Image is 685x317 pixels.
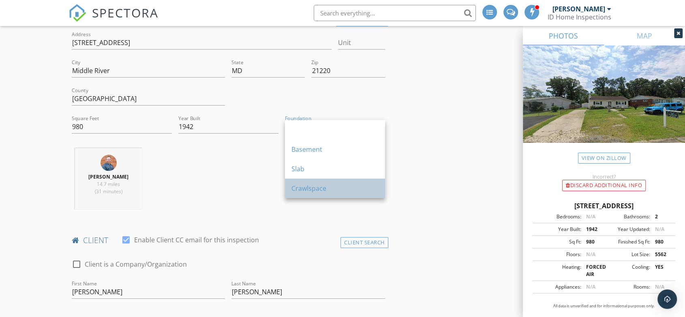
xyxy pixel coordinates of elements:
a: SPECTORA [68,11,158,28]
img: The Best Home Inspection Software - Spectora [68,4,86,22]
div: YES [650,263,673,278]
label: Client is a Company/Organization [85,260,187,268]
span: N/A [586,283,595,290]
span: 14.7 miles [97,181,120,188]
div: Heating: [535,263,581,278]
div: Client Search [340,237,388,248]
div: Floors: [535,251,581,258]
div: FORCED AIR [581,263,604,278]
p: All data is unverified and for informational purposes only. [533,303,675,309]
span: N/A [586,251,595,258]
div: Bathrooms: [604,213,650,220]
div: Slab [291,164,379,174]
div: Incorrect? [523,173,685,180]
div: Appliances: [535,283,581,291]
div: Discard Additional info [562,180,646,191]
img: streetview [523,45,685,162]
h4: client [72,235,385,246]
input: Search everything... [314,5,476,21]
strong: [PERSON_NAME] [88,173,128,180]
div: 2 [650,213,673,220]
span: N/A [655,226,664,233]
span: N/A [655,283,664,290]
img: img_3185.jpeg [101,155,117,171]
div: Sq Ft: [535,238,581,246]
div: 980 [650,238,673,246]
label: Enable Client CC email for this inspection [134,236,259,244]
span: (31 minutes) [95,188,122,195]
div: Basement [291,144,379,154]
div: Year Updated: [604,226,650,233]
div: Finished Sq Ft: [604,238,650,246]
div: 980 [581,238,604,246]
div: Bedrooms: [535,213,581,220]
div: ID Home Inspections [548,13,611,21]
div: 1942 [581,226,604,233]
a: MAP [604,26,685,45]
span: N/A [586,213,595,220]
a: View on Zillow [578,153,630,164]
div: [PERSON_NAME] [552,5,605,13]
div: Year Built: [535,226,581,233]
div: Rooms: [604,283,650,291]
div: Crawlspace [291,183,379,193]
div: [STREET_ADDRESS] [533,201,675,211]
div: Lot Size: [604,251,650,258]
div: Open Intercom Messenger [657,289,677,309]
div: Cooling: [604,263,650,278]
a: PHOTOS [523,26,604,45]
span: SPECTORA [92,4,158,21]
div: 5562 [650,251,673,258]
